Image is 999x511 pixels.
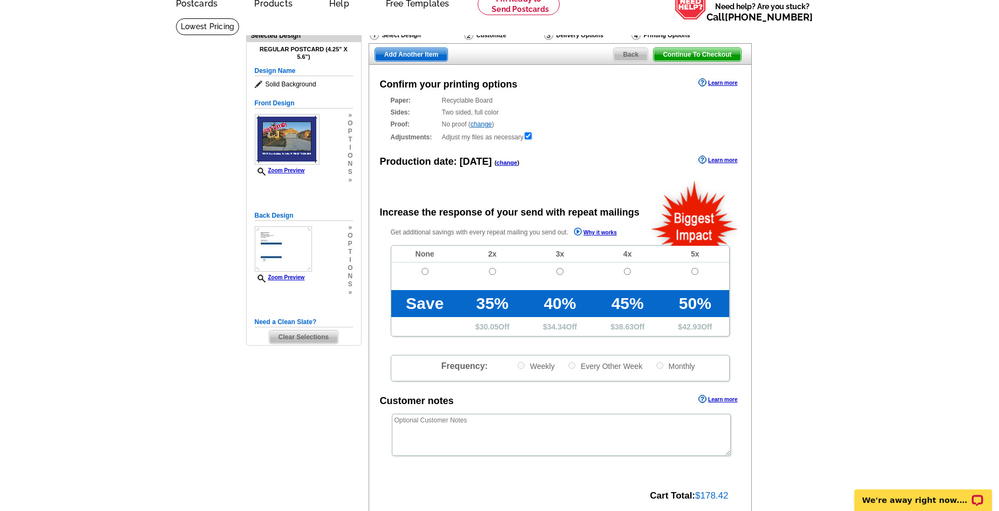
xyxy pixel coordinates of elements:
td: $ Off [526,317,594,336]
span: Need help? Are you stuck? [706,1,818,23]
td: 3x [526,246,594,263]
div: Selected Design [247,30,361,41]
span: s [348,168,352,176]
span: Back [614,48,648,61]
a: [PHONE_NUMBER] [725,11,813,23]
a: Back [613,48,648,62]
span: 34.34 [547,322,566,331]
span: $178.42 [695,490,728,501]
td: $ Off [594,317,661,336]
label: Monthly [655,361,695,371]
span: ( ) [494,159,519,166]
span: 30.05 [480,322,499,331]
img: Customize [464,30,473,40]
div: Two sided, full color [391,107,730,117]
span: o [348,119,352,127]
a: Learn more [698,78,737,87]
a: change [497,159,518,166]
span: Continue To Checkout [654,48,740,61]
td: 2x [459,246,526,263]
img: Select Design [370,30,379,40]
span: 38.63 [615,322,634,331]
strong: Cart Total: [650,490,695,501]
span: Solid Background [255,79,353,90]
p: Get additional savings with every repeat mailing you send out. [391,226,640,239]
input: Monthly [656,362,663,369]
span: » [348,176,352,184]
div: Customer notes [380,394,454,408]
a: Learn more [698,395,737,404]
span: Call [706,11,813,23]
span: » [348,111,352,119]
td: 35% [459,290,526,317]
div: Production date: [380,154,520,169]
span: i [348,256,352,264]
a: Learn more [698,156,737,164]
img: small-thumb.jpg [255,226,312,272]
h5: Design Name [255,66,353,76]
td: 4x [594,246,661,263]
label: Weekly [517,361,555,371]
td: Save [391,290,459,317]
a: change [471,120,492,128]
span: t [348,136,352,144]
span: o [348,152,352,160]
span: p [348,127,352,136]
input: Every Other Week [568,362,575,369]
span: o [348,264,352,272]
span: s [348,280,352,288]
div: Delivery Options [543,30,630,43]
a: Add Another Item [375,48,448,62]
img: biggestImpact.png [650,179,739,246]
span: p [348,240,352,248]
td: 5x [661,246,729,263]
img: small-thumb.jpg [255,114,320,165]
div: Select Design [369,30,463,43]
span: » [348,288,352,297]
span: Add Another Item [375,48,447,61]
strong: Paper: [391,96,439,105]
iframe: LiveChat chat widget [847,477,999,511]
h5: Need a Clean Slate? [255,317,353,327]
div: Adjust my files as necessary [391,131,730,142]
div: Increase the response of your send with repeat mailings [380,205,640,220]
a: Zoom Preview [255,274,305,280]
td: None [391,246,459,263]
strong: Sides: [391,107,439,117]
div: Customize [463,30,543,43]
div: Printing Options [630,30,725,43]
span: » [348,224,352,232]
strong: Adjustments: [391,132,439,142]
span: i [348,144,352,152]
h4: Regular Postcard (4.25" x 5.6") [255,46,353,60]
span: n [348,160,352,168]
span: Frequency: [441,361,487,371]
div: Confirm your printing options [380,77,518,92]
div: Recyclable Board [391,96,730,105]
td: 50% [661,290,729,317]
strong: Proof: [391,119,439,129]
span: n [348,272,352,280]
img: Delivery Options [544,30,553,40]
h5: Back Design [255,211,353,221]
img: Printing Options & Summary [631,30,641,40]
input: Weekly [518,362,525,369]
td: $ Off [661,317,729,336]
a: Why it works [574,227,617,239]
a: Zoom Preview [255,167,305,173]
td: 45% [594,290,661,317]
span: Clear Selections [269,331,338,344]
span: [DATE] [460,156,492,167]
h5: Front Design [255,98,353,109]
span: t [348,248,352,256]
span: 42.93 [682,322,701,331]
td: 40% [526,290,594,317]
span: o [348,232,352,240]
label: Every Other Week [567,361,642,371]
td: $ Off [459,317,526,336]
div: No proof ( ) [391,119,730,129]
